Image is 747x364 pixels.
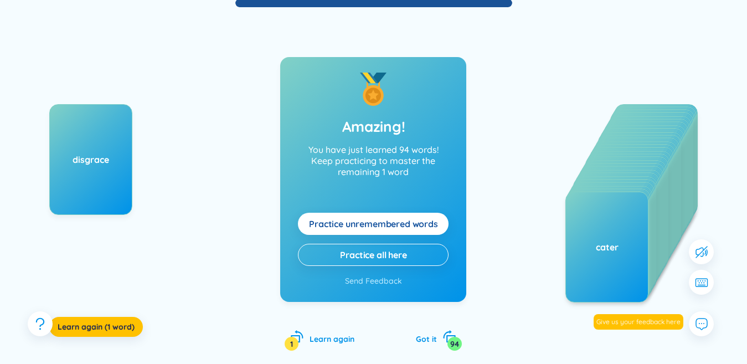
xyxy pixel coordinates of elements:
[416,334,437,344] span: Got it
[442,330,456,344] span: rotate-right
[566,241,648,253] div: cater
[28,311,53,336] button: question
[33,317,47,331] span: question
[298,155,449,177] p: Keep practicing to master the remaining 1 word
[285,337,298,351] div: 1
[309,218,438,230] span: Practice unremembered words
[342,117,405,137] h2: Amazing!
[298,144,449,186] p: You have just learned 94 words!
[290,330,304,344] span: rotate-left
[447,337,462,351] div: 94
[340,249,406,261] span: Practice all here
[298,244,449,266] button: Practice all here
[58,321,135,332] span: Learn again (1 word)
[310,334,354,344] span: Learn again
[49,317,143,337] button: Learn again (1 word)
[298,213,449,235] button: Practice unremembered words
[50,153,132,166] div: disgrace
[345,275,402,287] button: Send Feedback
[357,73,390,106] img: Good job!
